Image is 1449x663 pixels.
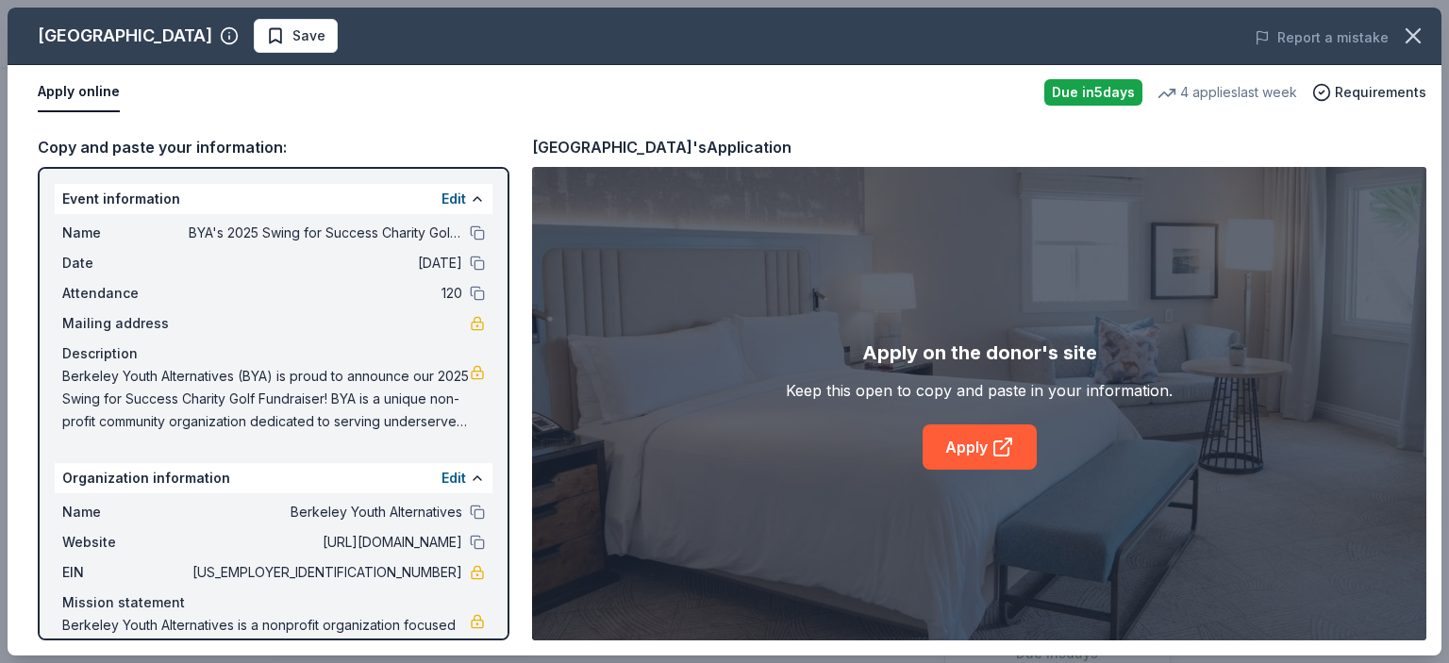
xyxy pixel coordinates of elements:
span: [URL][DOMAIN_NAME] [189,531,462,554]
span: EIN [62,561,189,584]
div: Due in 5 days [1044,79,1142,106]
div: Apply on the donor's site [862,338,1097,368]
span: [DATE] [189,252,462,274]
span: Berkeley Youth Alternatives (BYA) is proud to announce our 2025 Swing for Success Charity Golf Fu... [62,365,470,433]
span: BYA's 2025 Swing for Success Charity Golf Tournament [189,222,462,244]
span: Date [62,252,189,274]
div: Organization information [55,463,492,493]
span: [US_EMPLOYER_IDENTIFICATION_NUMBER] [189,561,462,584]
span: Requirements [1335,81,1426,104]
div: [GEOGRAPHIC_DATA] [38,21,212,51]
span: Berkeley Youth Alternatives [189,501,462,523]
div: 4 applies last week [1158,81,1297,104]
span: Attendance [62,282,189,305]
div: Copy and paste your information: [38,135,509,159]
button: Save [254,19,338,53]
button: Apply online [38,73,120,112]
span: Website [62,531,189,554]
div: Event information [55,184,492,214]
button: Requirements [1312,81,1426,104]
div: [GEOGRAPHIC_DATA]'s Application [532,135,791,159]
span: Save [292,25,325,47]
button: Edit [441,188,466,210]
span: Name [62,501,189,523]
div: Keep this open to copy and paste in your information. [786,379,1173,402]
a: Apply [923,424,1037,470]
span: Name [62,222,189,244]
span: Mailing address [62,312,189,335]
span: 120 [189,282,462,305]
button: Report a mistake [1255,26,1389,49]
button: Edit [441,467,466,489]
div: Description [62,342,485,365]
div: Mission statement [62,591,485,614]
